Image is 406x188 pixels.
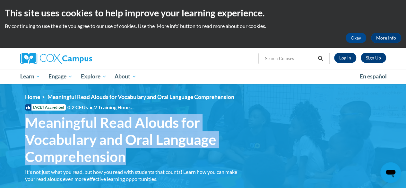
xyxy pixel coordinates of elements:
span: 0.2 CEUs [67,104,132,111]
a: Engage [44,69,77,84]
div: It's not just what you read, but how you read with students that counts! Learn how you can make y... [25,168,246,183]
input: Search Courses [264,55,315,62]
span: Explore [81,73,107,80]
div: Main menu [15,69,391,84]
iframe: Button to launch messaging window [380,162,401,183]
p: By continuing to use the site you agree to our use of cookies. Use the ‘More info’ button to read... [5,22,401,30]
span: En español [360,73,387,80]
a: Explore [77,69,111,84]
a: Home [25,94,40,100]
a: Register [361,53,386,63]
a: Log In [334,53,356,63]
a: Cox Campus [20,53,136,64]
span: Meaningful Read Alouds for Vocabulary and Oral Language Comprehension [48,94,234,100]
span: • [90,104,92,110]
span: Engage [48,73,73,80]
span: About [115,73,136,80]
button: Search [315,55,325,62]
img: Cox Campus [20,53,92,64]
a: En español [356,70,391,83]
span: 2 Training Hours [94,104,132,110]
a: More Info [371,33,401,43]
h2: This site uses cookies to help improve your learning experience. [5,6,401,19]
button: Okay [346,33,366,43]
a: About [110,69,141,84]
span: Meaningful Read Alouds for Vocabulary and Oral Language Comprehension [25,114,246,165]
span: Learn [20,73,40,80]
span: IACET Accredited [25,104,66,111]
a: Learn [16,69,45,84]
